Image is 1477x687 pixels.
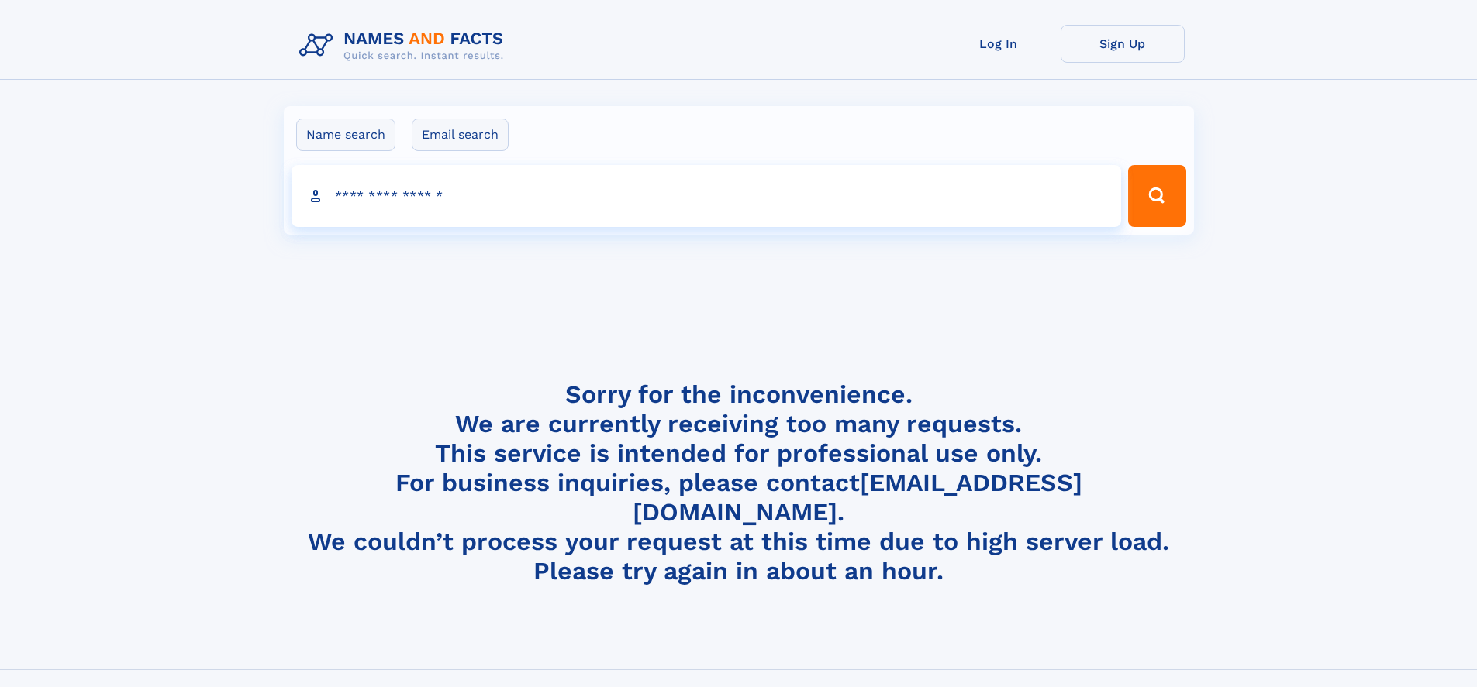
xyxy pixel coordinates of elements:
[1061,25,1185,63] a: Sign Up
[937,25,1061,63] a: Log In
[292,165,1122,227] input: search input
[293,380,1185,586] h4: Sorry for the inconvenience. We are currently receiving too many requests. This service is intend...
[633,468,1082,527] a: [EMAIL_ADDRESS][DOMAIN_NAME]
[293,25,516,67] img: Logo Names and Facts
[412,119,509,151] label: Email search
[296,119,395,151] label: Name search
[1128,165,1185,227] button: Search Button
